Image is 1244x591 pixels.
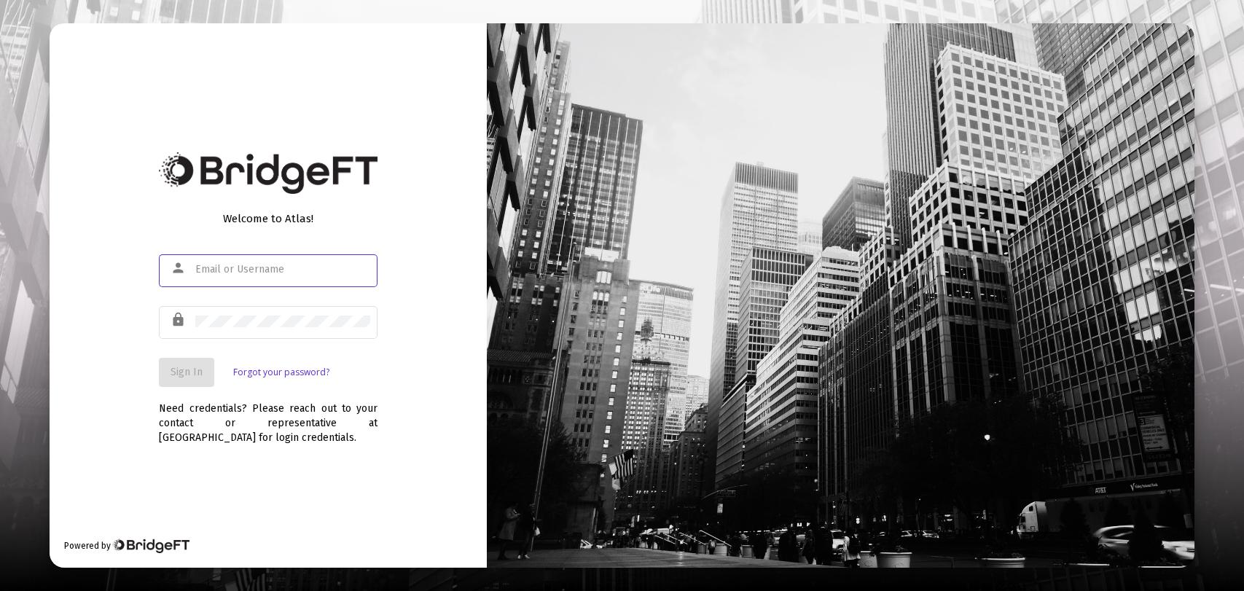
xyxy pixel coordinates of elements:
img: Bridge Financial Technology Logo [112,539,189,553]
img: Bridge Financial Technology Logo [159,152,377,194]
div: Powered by [64,539,189,553]
div: Welcome to Atlas! [159,211,377,226]
button: Sign In [159,358,214,387]
mat-icon: person [171,259,188,277]
span: Sign In [171,366,203,378]
div: Need credentials? Please reach out to your contact or representative at [GEOGRAPHIC_DATA] for log... [159,387,377,445]
a: Forgot your password? [233,365,329,380]
input: Email or Username [195,264,370,275]
mat-icon: lock [171,311,188,329]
